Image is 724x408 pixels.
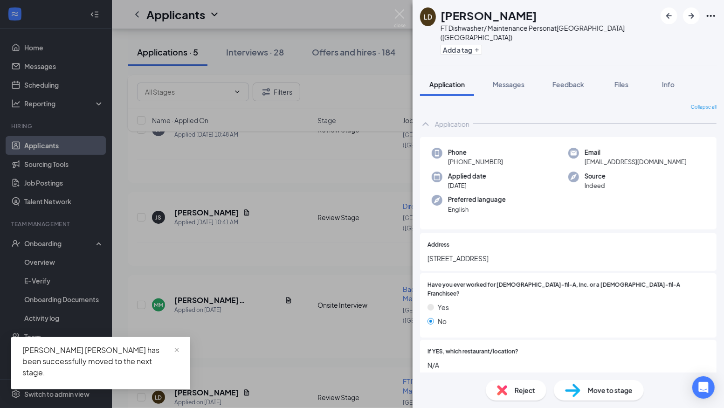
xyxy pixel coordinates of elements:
span: Preferred language [448,195,506,204]
span: Indeed [585,181,606,190]
span: Move to stage [588,385,633,395]
span: N/A [428,360,709,370]
div: [PERSON_NAME] [PERSON_NAME] has been successfully moved to the next stage. [22,345,179,378]
span: Have you ever worked for [DEMOGRAPHIC_DATA]-fil-A, Inc. or a [DEMOGRAPHIC_DATA]-fil-A Franchisee? [428,281,709,298]
span: [DATE] [448,181,486,190]
span: Phone [448,148,503,157]
svg: Ellipses [705,10,717,21]
div: FT Dishwasher/ Maintenance Person at [GEOGRAPHIC_DATA] ([GEOGRAPHIC_DATA]) [441,23,656,42]
svg: ArrowRight [686,10,697,21]
span: Email [585,148,687,157]
span: [STREET_ADDRESS] [428,253,709,263]
span: Address [428,241,449,249]
button: PlusAdd a tag [441,45,482,55]
svg: Plus [474,47,480,53]
button: ArrowLeftNew [661,7,677,24]
span: Source [585,172,606,181]
span: Applied date [448,172,486,181]
span: Yes [438,302,449,312]
svg: ArrowLeftNew [663,10,675,21]
div: Application [435,119,469,129]
span: Feedback [552,80,584,89]
span: [PHONE_NUMBER] [448,157,503,166]
span: No [438,316,447,326]
span: close [173,347,180,353]
h1: [PERSON_NAME] [441,7,537,23]
span: Files [614,80,628,89]
div: Open Intercom Messenger [692,376,715,399]
span: Application [429,80,465,89]
span: Collapse all [691,104,717,111]
svg: ChevronUp [420,118,431,130]
span: Info [662,80,675,89]
span: English [448,205,506,214]
span: If YES, which restaurant/location? [428,347,518,356]
span: [EMAIL_ADDRESS][DOMAIN_NAME] [585,157,687,166]
span: Messages [493,80,524,89]
button: ArrowRight [683,7,700,24]
div: LD [424,12,432,21]
span: Reject [515,385,535,395]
